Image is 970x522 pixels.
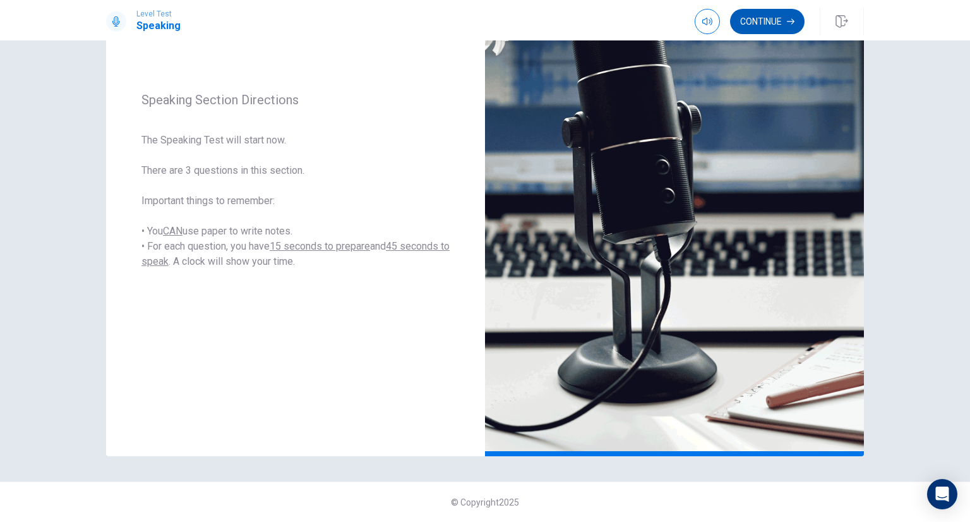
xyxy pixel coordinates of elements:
[141,92,450,107] span: Speaking Section Directions
[927,479,957,509] div: Open Intercom Messenger
[730,9,805,34] button: Continue
[136,18,181,33] h1: Speaking
[451,497,519,507] span: © Copyright 2025
[141,133,450,269] span: The Speaking Test will start now. There are 3 questions in this section. Important things to reme...
[136,9,181,18] span: Level Test
[270,240,370,252] u: 15 seconds to prepare
[163,225,183,237] u: CAN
